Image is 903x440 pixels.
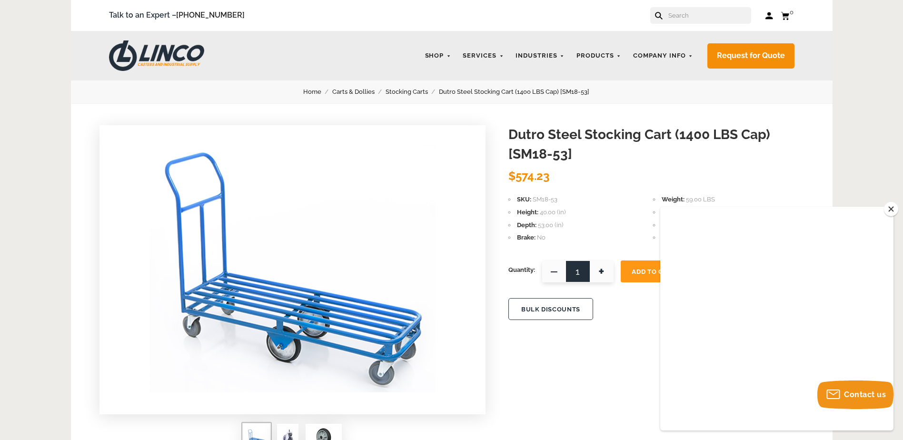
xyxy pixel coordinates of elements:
img: Dutro Steel Stocking Cart (1400 LBS Cap) [SM18-53] [149,125,435,411]
span: — [542,260,566,282]
span: $574.23 [508,169,549,183]
span: Quantity [508,260,535,280]
button: Add To Cart [621,260,687,282]
a: Log in [765,11,774,20]
span: + [590,260,614,282]
a: Industries [511,47,569,65]
span: Contact us [844,390,886,399]
a: Dutro Steel Stocking Cart (1400 LBS Cap) [SM18-53] [439,87,600,97]
span: SM18-53 [533,196,557,203]
span: Brake [517,234,536,241]
a: Shop [420,47,456,65]
span: SKU [517,196,531,203]
a: Request for Quote [707,43,794,69]
span: Depth [517,221,536,229]
span: Height [517,209,538,216]
span: 53.00 (in) [538,221,563,229]
span: No [537,234,546,241]
a: Products [572,47,626,65]
button: Close [884,202,898,216]
a: 0 [781,10,794,21]
button: BULK DISCOUNTS [508,298,593,320]
a: Carts & Dollies [332,87,386,97]
button: Contact us [817,380,893,409]
span: 0 [790,9,794,16]
span: 59.00 LBS [686,196,715,203]
span: Add To Cart [632,268,676,275]
a: Company Info [628,47,698,65]
a: Stocking Carts [386,87,439,97]
a: Services [458,47,508,65]
a: Home [303,87,332,97]
span: Weight [662,196,685,203]
span: Talk to an Expert – [109,9,245,22]
h1: Dutro Steel Stocking Cart (1400 LBS Cap) [SM18-53] [508,125,804,164]
span: 40.00 (in) [540,209,566,216]
img: LINCO CASTERS & INDUSTRIAL SUPPLY [109,40,204,71]
input: Search [667,7,751,24]
a: [PHONE_NUMBER] [176,10,245,20]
